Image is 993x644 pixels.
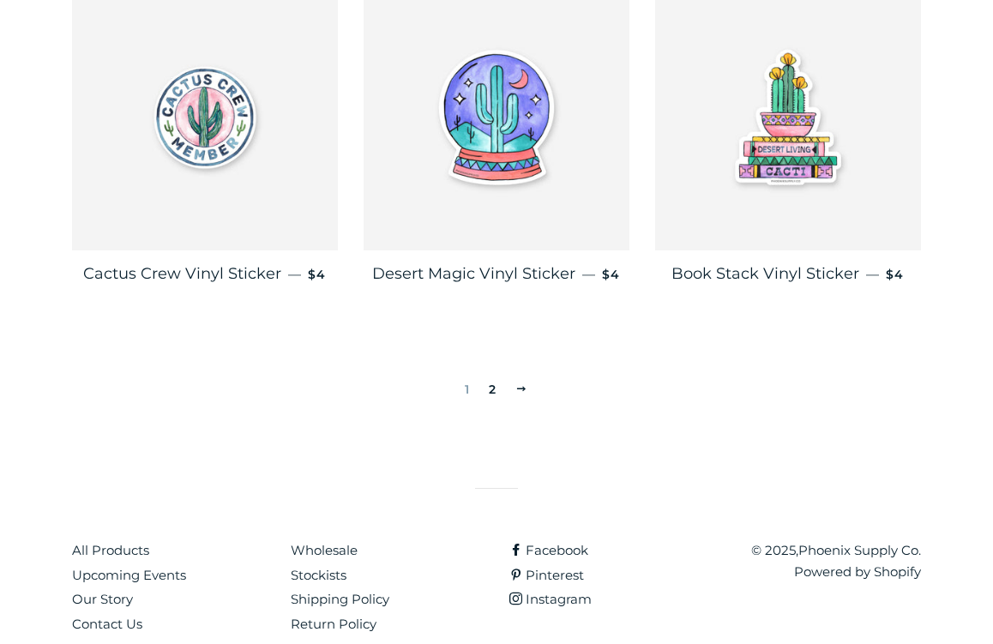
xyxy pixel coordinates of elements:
a: Desert Magic Vinyl Sticker — $4 [364,250,629,298]
span: $4 [308,267,327,282]
a: Our Story [72,591,133,607]
span: — [582,266,595,282]
a: 2 [482,376,503,402]
a: Instagram [509,591,592,607]
span: — [866,266,879,282]
a: All Products [72,542,149,558]
a: Shipping Policy [291,591,389,607]
a: Phoenix Supply Co. [798,542,921,558]
a: Pinterest [509,567,584,583]
a: Cactus Crew Vinyl Sticker — $4 [72,250,338,298]
a: Wholesale [291,542,358,558]
a: Contact Us [72,616,142,632]
span: $4 [886,267,905,282]
a: Upcoming Events [72,567,186,583]
span: Book Stack Vinyl Sticker [671,264,859,283]
p: © 2025, [728,540,921,583]
a: Facebook [509,542,588,558]
span: 1 [458,376,477,402]
span: $4 [602,267,621,282]
a: Powered by Shopify [794,563,921,580]
a: Stockists [291,567,346,583]
span: Cactus Crew Vinyl Sticker [83,264,281,283]
a: Return Policy [291,616,376,632]
span: Desert Magic Vinyl Sticker [372,264,575,283]
span: — [288,266,301,282]
a: Book Stack Vinyl Sticker — $4 [655,250,921,298]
